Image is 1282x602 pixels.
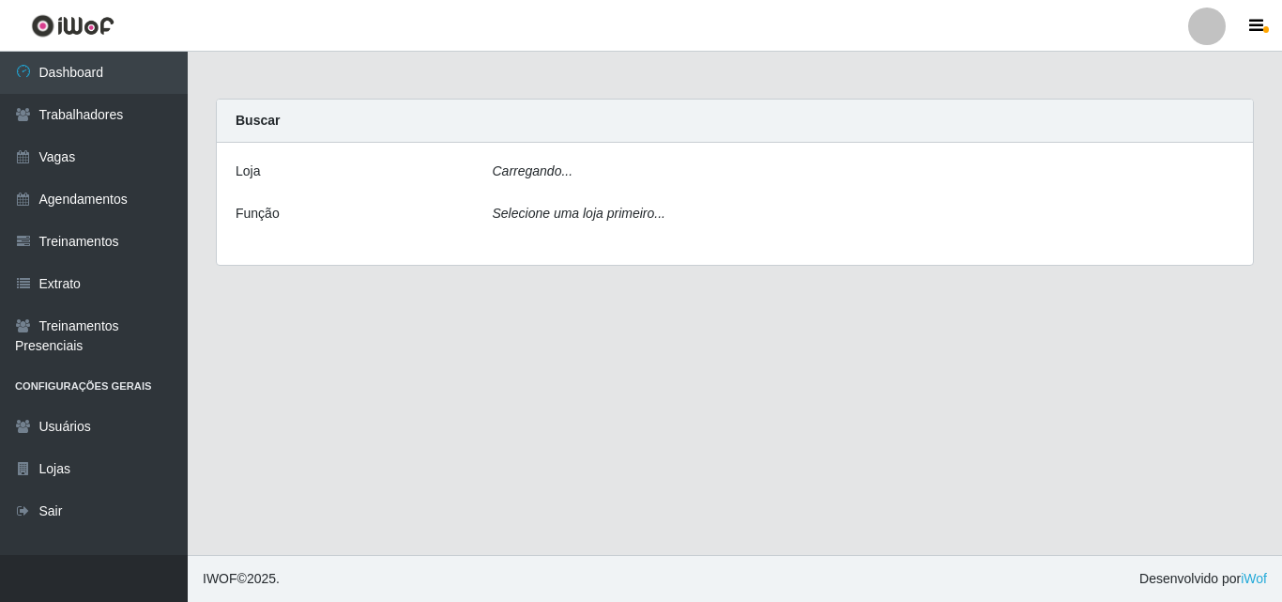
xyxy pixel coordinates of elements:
[493,163,573,178] i: Carregando...
[31,14,114,38] img: CoreUI Logo
[203,569,280,589] span: © 2025 .
[236,113,280,128] strong: Buscar
[1139,569,1267,589] span: Desenvolvido por
[236,204,280,224] label: Função
[1241,571,1267,586] a: iWof
[203,571,237,586] span: IWOF
[236,162,260,181] label: Loja
[493,206,665,221] i: Selecione uma loja primeiro...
